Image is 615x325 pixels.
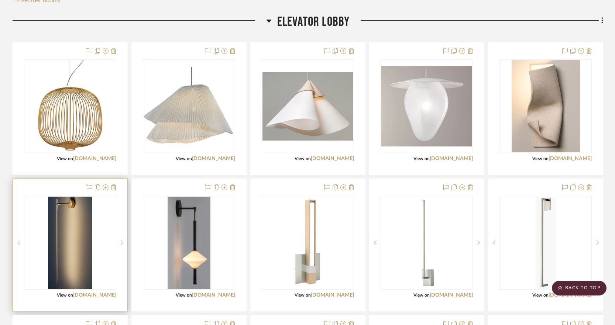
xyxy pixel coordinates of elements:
span: ELEVATOR LOBBY [277,14,350,30]
span: View on [57,293,73,297]
img: SIRU PEBBLE LS652 PENDANT 8.7"DIA X 13.8"H [381,66,472,146]
span: View on [295,156,311,161]
img: RIDGELY STUDIO WORKS GEM 1 WALL SCONCE- ROUND BACKPLATE 7"W X 8.5"D X 32.5"H [168,197,210,289]
a: [DOMAIN_NAME] [192,293,235,298]
img: CATELLANI & SMITH LIGHT STICK WALL SCONCE 3.6"W X 6.7"D X 33.1"H [48,197,92,289]
img: KUZCO PANDORA WALL SCONCE 4.6"W X 3.9"D X 28"H [412,197,441,289]
div: 0 [500,60,591,153]
span: View on [532,156,549,161]
div: 0 [262,60,354,153]
img: SIN SHAYD WARM DIM PENDANT 23"DIA X 14.5"H [262,72,353,141]
span: View on [57,156,73,161]
div: 0 [143,60,235,153]
div: 0 [262,196,354,289]
div: 0 [381,60,473,153]
div: 0 [24,196,116,289]
a: [DOMAIN_NAME] [430,293,473,298]
img: FOSCARINI SPKES 2 PENDANT 17.75"DIA X 17.75"H [36,60,104,152]
span: View on [295,293,311,297]
span: View on [413,293,430,297]
div: 0 [381,196,473,289]
div: 0 [143,196,235,289]
a: [DOMAIN_NAME] [73,156,116,161]
img: A-EMOTIONAL LIGHT TEMPO VIVACE PENDANT 16.9"W X 15.3"D X 10.6"H [144,67,234,146]
a: [DOMAIN_NAME] [549,156,592,161]
span: View on [413,156,430,161]
scroll-to-top-button: BACK TO TOP [552,281,607,295]
img: SIN SHAI SCONCE 4"W X 4"D X 10"H [512,60,580,152]
a: [DOMAIN_NAME] [192,156,235,161]
span: View on [532,293,549,297]
img: PURE EDGE LIGHTING TIE STIX FIXED VANITY WALL LIGHT 4.6"W X 1.6"D X 30"H [291,197,325,289]
a: [DOMAIN_NAME] [549,293,592,298]
a: [DOMAIN_NAME] [311,293,354,298]
img: VISUAL COMFORT STAGGER MEDIUM WALL SCONCE 4.5"W X 4.2"D X 37.1"H [536,197,556,289]
a: [DOMAIN_NAME] [311,156,354,161]
a: [DOMAIN_NAME] [73,293,116,298]
span: View on [176,156,192,161]
span: View on [176,293,192,297]
a: [DOMAIN_NAME] [430,156,473,161]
